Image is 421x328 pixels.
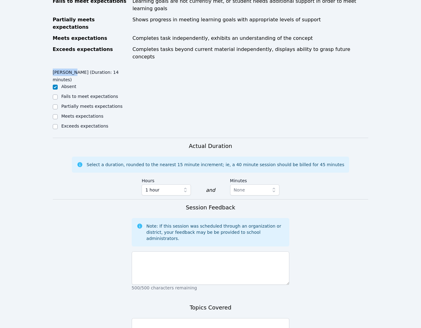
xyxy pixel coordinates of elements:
[61,114,104,119] label: Meets expectations
[87,162,344,168] div: Select a duration, rounded to the nearest 15 minute increment; ie, a 40 minute session should be ...
[230,184,279,196] button: None
[53,67,132,83] legend: [PERSON_NAME] (Duration: 14 minutes)
[230,175,279,184] label: Minutes
[61,94,118,99] label: Fails to meet expectations
[186,203,235,212] h3: Session Feedback
[234,187,245,192] span: None
[53,16,129,31] div: Partially meets expectations
[142,175,191,184] label: Hours
[61,84,76,89] label: Absent
[206,187,215,194] div: and
[142,184,191,196] button: 1 hour
[53,46,129,61] div: Exceeds expectations
[61,104,123,109] label: Partially meets expectations
[189,142,232,150] h3: Actual Duration
[147,223,285,242] div: Note: If this session was scheduled through an organization or district, your feedback may be be ...
[132,285,290,291] p: 500/500 characters remaining
[133,16,369,31] div: Shows progress in meeting learning goals with appropriate levels of support
[53,35,129,42] div: Meets expectations
[190,303,231,312] h3: Topics Covered
[61,124,108,128] label: Exceeds expectations
[133,46,369,61] div: Completes tasks beyond current material independently, displays ability to grasp future concepts
[133,35,369,42] div: Completes task independently, exhibits an understanding of the concept
[145,186,159,194] span: 1 hour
